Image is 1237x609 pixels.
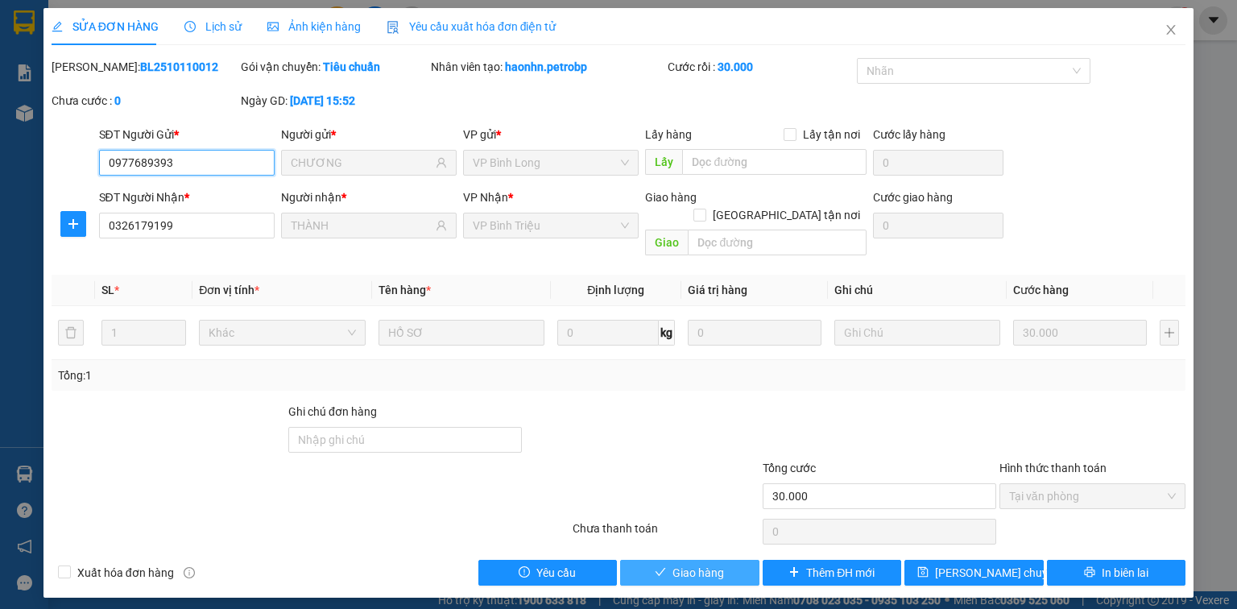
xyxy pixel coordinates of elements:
span: Khác [209,321,355,345]
span: Ảnh kiện hàng [267,20,361,33]
button: delete [58,320,84,346]
span: edit [52,21,63,32]
input: Tên người nhận [291,217,432,234]
input: Ghi chú đơn hàng [288,427,522,453]
label: Cước giao hàng [873,191,953,204]
input: VD: Bàn, Ghế [379,320,544,346]
img: icon [387,21,399,34]
div: Nhân viên tạo: [431,58,664,76]
span: Đơn vị tính [199,284,259,296]
button: exclamation-circleYêu cầu [478,560,618,586]
div: Người nhận [281,188,457,206]
span: [GEOGRAPHIC_DATA] tận nơi [706,206,867,224]
div: Cước rồi : [668,58,854,76]
div: BẢO [14,52,114,72]
span: Tại văn phòng [1009,484,1176,508]
span: Tổng cước [763,462,816,474]
span: SL [101,284,114,296]
b: Tiêu chuẩn [323,60,380,73]
input: Cước giao hàng [873,213,1003,238]
span: Yêu cầu [536,564,576,582]
span: Nhận: [126,15,164,32]
input: Cước lấy hàng [873,150,1003,176]
div: Chưa cước : [52,92,238,110]
span: CC : [123,108,146,125]
span: VP Bình Triệu [473,213,629,238]
span: info-circle [184,567,195,578]
div: Chưa thanh toán [571,520,760,548]
button: plus [1160,320,1179,346]
div: Tổng: 1 [58,367,478,384]
button: plus [60,211,86,237]
b: 0 [114,94,121,107]
input: Ghi Chú [834,320,1000,346]
input: 0 [688,320,821,346]
div: Gói vận chuyển: [241,58,427,76]
input: Tên người gửi [291,154,432,172]
span: printer [1084,566,1095,579]
span: plus [788,566,800,579]
label: Hình thức thanh toán [999,462,1107,474]
div: Người gửi [281,126,457,143]
div: 30.000 [123,104,237,126]
span: Giao hàng [672,564,724,582]
b: haonhn.petrobp [505,60,587,73]
span: exclamation-circle [519,566,530,579]
div: VP gửi [463,126,639,143]
b: [DATE] 15:52 [290,94,355,107]
span: user [436,220,447,231]
div: Ngày GD: [241,92,427,110]
span: Giao hàng [645,191,697,204]
button: printerIn biên lai [1047,560,1186,586]
span: VP Nhận [463,191,508,204]
span: Yêu cầu xuất hóa đơn điện tử [387,20,556,33]
input: Dọc đường [688,230,867,255]
span: Giao [645,230,688,255]
span: Xuất hóa đơn hàng [71,564,180,582]
b: 30.000 [718,60,753,73]
b: BL2510110012 [140,60,218,73]
span: check [655,566,666,579]
div: [PERSON_NAME]: [52,58,238,76]
div: VP Bình Triệu [14,14,114,52]
span: picture [267,21,279,32]
input: 0 [1013,320,1147,346]
span: VP Bình Long [473,151,629,175]
input: Dọc đường [682,149,867,175]
span: kg [659,320,675,346]
div: SĐT Người Gửi [99,126,275,143]
span: close [1165,23,1177,36]
span: Định lượng [587,284,644,296]
span: plus [61,217,85,230]
button: Close [1148,8,1194,53]
label: Cước lấy hàng [873,128,945,141]
span: Lấy hàng [645,128,692,141]
button: plusThêm ĐH mới [763,560,902,586]
span: Thêm ĐH mới [806,564,875,582]
span: save [917,566,929,579]
div: VP Đồng Xoài [126,14,235,52]
span: user [436,157,447,168]
span: Giá trị hàng [688,284,747,296]
span: In biên lai [1102,564,1148,582]
span: Lấy tận nơi [796,126,867,143]
div: BẢO [126,52,235,72]
th: Ghi chú [828,275,1007,306]
div: SĐT Người Nhận [99,188,275,206]
span: Lịch sử [184,20,242,33]
span: Gửi: [14,15,39,32]
span: Lấy [645,149,682,175]
span: Tên hàng [379,284,431,296]
button: checkGiao hàng [620,560,759,586]
span: [PERSON_NAME] chuyển hoàn [935,564,1088,582]
span: Cước hàng [1013,284,1069,296]
span: SỬA ĐƠN HÀNG [52,20,159,33]
label: Ghi chú đơn hàng [288,405,377,418]
button: save[PERSON_NAME] chuyển hoàn [904,560,1044,586]
span: clock-circle [184,21,196,32]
